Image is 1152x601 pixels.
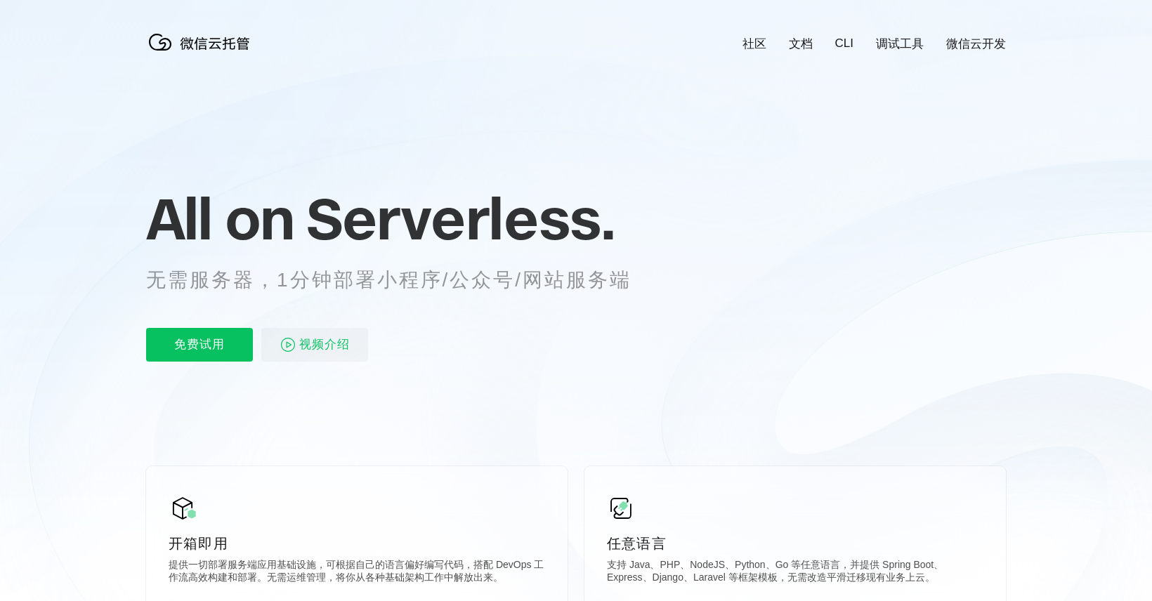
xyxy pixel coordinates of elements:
p: 开箱即用 [169,534,545,553]
img: video_play.svg [280,336,296,353]
a: 文档 [789,36,813,52]
a: 社区 [742,36,766,52]
a: 微信云开发 [946,36,1006,52]
p: 任意语言 [607,534,983,553]
p: 支持 Java、PHP、NodeJS、Python、Go 等任意语言，并提供 Spring Boot、Express、Django、Laravel 等框架模板，无需改造平滑迁移现有业务上云。 [607,559,983,587]
span: 视频介绍 [299,328,350,362]
p: 免费试用 [146,328,253,362]
p: 提供一切部署服务端应用基础设施，可根据自己的语言偏好编写代码，搭配 DevOps 工作流高效构建和部署。无需运维管理，将你从各种基础架构工作中解放出来。 [169,559,545,587]
a: 微信云托管 [146,46,258,58]
span: All on [146,183,293,253]
a: 调试工具 [876,36,924,52]
a: CLI [835,37,853,51]
p: 无需服务器，1分钟部署小程序/公众号/网站服务端 [146,266,657,294]
img: 微信云托管 [146,28,258,56]
span: Serverless. [306,183,615,253]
